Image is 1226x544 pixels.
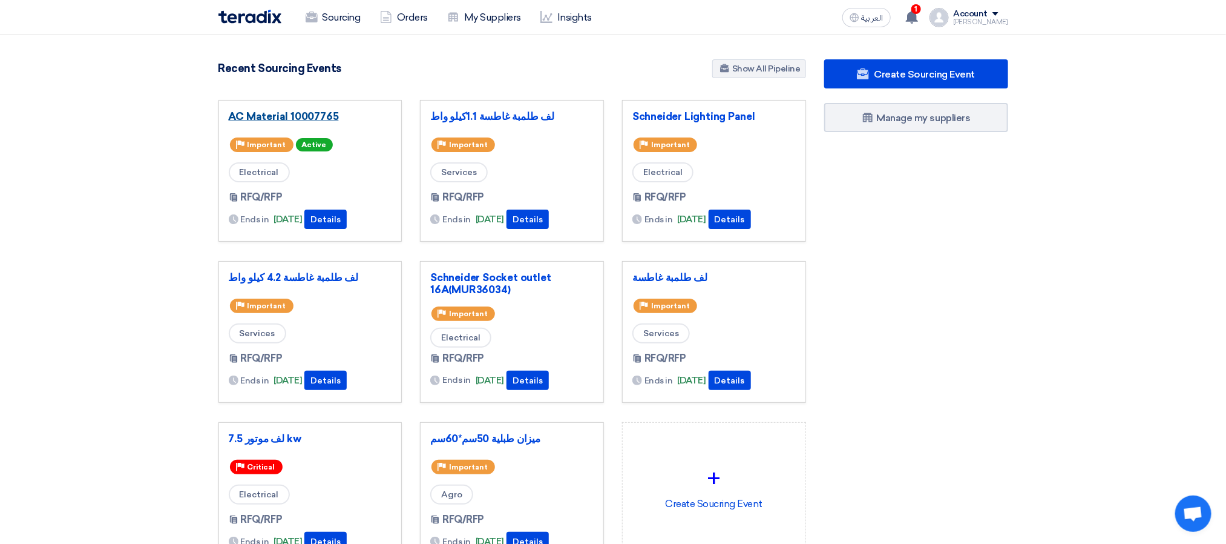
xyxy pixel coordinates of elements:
span: Electrical [430,328,491,348]
button: Details [506,371,549,390]
div: Account [954,9,988,19]
a: لف طلمبة غاطسة 1.1كيلو واط [430,110,594,122]
a: لف طلمبة غاطسة 4.2 كيلو واط [229,271,392,284]
span: Critical [247,463,275,471]
span: RFQ/RFP [644,351,686,366]
button: العربية [842,8,891,27]
span: Ends in [442,374,471,386]
span: Important [651,302,690,310]
a: Schneider Lighting Panel [632,110,796,122]
span: Important [449,463,488,471]
span: Important [247,302,286,310]
h4: Recent Sourcing Events [218,62,341,75]
a: AC Material 10007765 [229,110,392,122]
span: Important [247,141,286,149]
span: Ends in [241,213,269,226]
a: لف طلمبة غاطسة [632,271,796,284]
span: العربية [862,14,883,22]
span: Create Sourcing Event [874,68,975,80]
a: Sourcing [296,4,370,31]
span: [DATE] [476,213,504,227]
span: Active [296,138,333,151]
div: [PERSON_NAME] [954,19,1008,25]
div: Create Soucring Event [632,433,796,539]
img: Teradix logo [218,10,281,24]
span: Ends in [644,213,673,226]
span: Important [651,141,690,149]
span: Important [449,310,488,318]
span: RFQ/RFP [241,351,283,366]
button: Details [304,371,347,390]
span: Important [449,141,488,149]
button: Details [304,210,347,229]
button: Details [709,371,751,390]
span: Services [430,162,488,182]
span: RFQ/RFP [241,190,283,205]
span: Agro [430,485,473,505]
button: Details [506,210,549,229]
a: لف موتور 7.5 kw [229,433,392,445]
span: RFQ/RFP [442,351,484,366]
span: Ends in [442,213,471,226]
span: [DATE] [274,374,302,388]
div: + [632,460,796,497]
span: Electrical [229,162,290,182]
span: [DATE] [678,374,706,388]
a: Manage my suppliers [824,103,1008,132]
a: Schneider Socket outlet 16A(MUR36034) [430,271,594,296]
span: Electrical [632,162,693,182]
span: RFQ/RFP [442,512,484,527]
span: RFQ/RFP [442,190,484,205]
span: RFQ/RFP [644,190,686,205]
span: Services [632,323,690,343]
a: Show All Pipeline [712,59,806,78]
span: Electrical [229,485,290,505]
a: ميزان طبلية 50سم*60سم [430,433,594,445]
span: Ends in [241,374,269,387]
span: [DATE] [678,213,706,227]
a: Orders [370,4,438,31]
a: My Suppliers [438,4,531,31]
span: [DATE] [274,213,302,227]
button: Details [709,210,751,229]
span: [DATE] [476,374,504,388]
img: profile_test.png [929,8,949,27]
span: Services [229,323,286,343]
span: Ends in [644,374,673,387]
a: Open chat [1175,496,1211,532]
a: Insights [531,4,602,31]
span: 1 [911,4,921,14]
span: RFQ/RFP [241,512,283,527]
